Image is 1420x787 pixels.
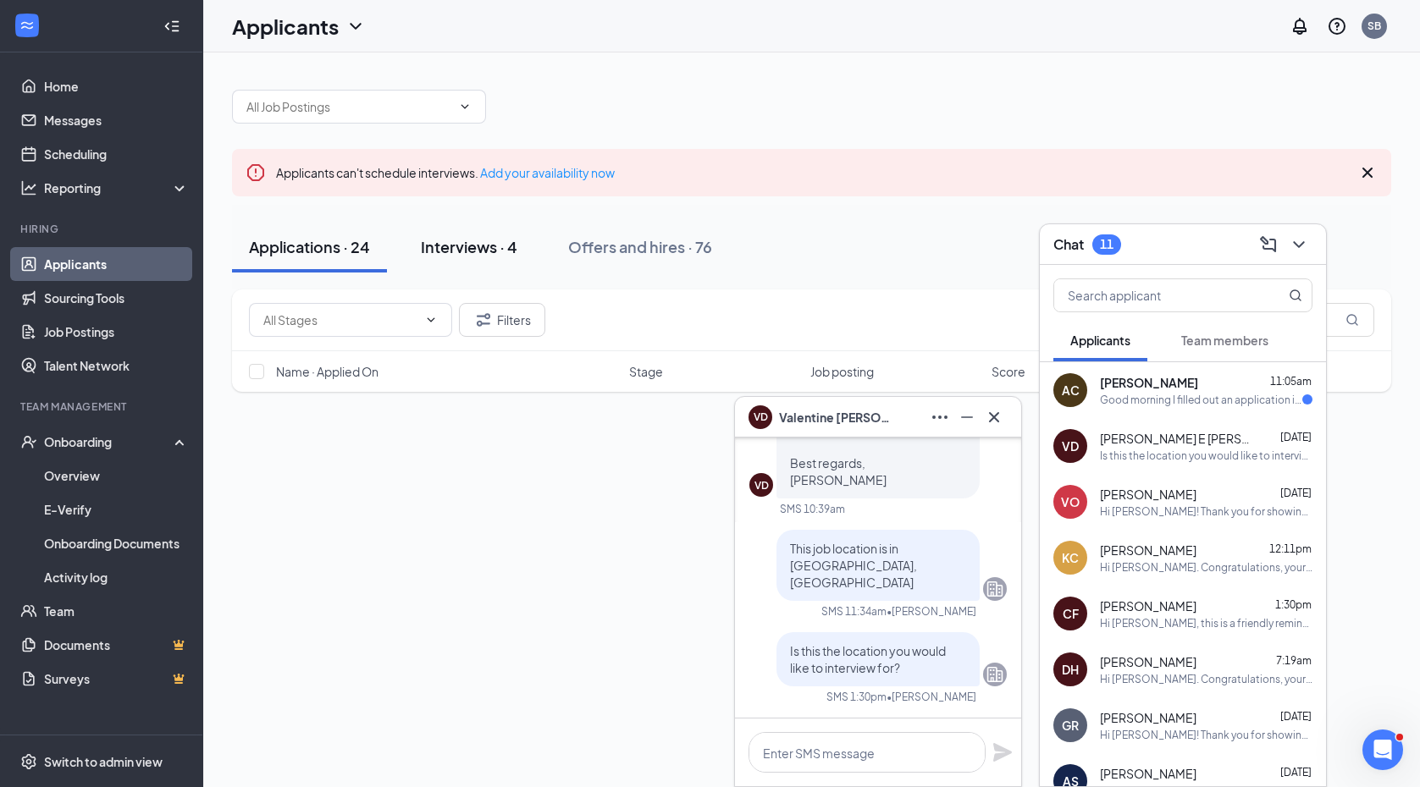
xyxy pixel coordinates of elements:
svg: Settings [20,753,37,770]
div: Hi [PERSON_NAME]! Thank you for showing interest in working at [DEMOGRAPHIC_DATA]-fil-A . We woul... [1100,728,1312,742]
svg: ChevronDown [424,313,438,327]
div: Hi [PERSON_NAME]. Congratulations, your onsite interview with [DEMOGRAPHIC_DATA]-fil-A for Dish W... [1100,672,1312,686]
a: DocumentsCrown [44,628,189,662]
span: [DATE] [1280,766,1312,779]
svg: Analysis [20,179,37,196]
div: Good morning I filled out an application in the early hours this morning. Was just wandering if i... [1100,393,1302,407]
div: Applications · 24 [249,236,370,257]
span: [PERSON_NAME] E [PERSON_NAME] [PERSON_NAME] [1100,430,1252,447]
div: Switch to admin view [44,753,163,770]
span: [PERSON_NAME] [1100,486,1196,503]
div: VO [1061,493,1080,510]
a: Add your availability now [480,165,615,180]
svg: Minimize [957,407,977,427]
span: [PERSON_NAME] [1100,597,1196,614]
a: Sourcing Tools [44,281,189,315]
a: Job Postings [44,315,189,349]
span: • [PERSON_NAME] [887,690,976,704]
span: • [PERSON_NAME] [887,604,976,619]
button: Minimize [953,404,981,431]
h1: Applicants [232,12,339,41]
svg: Collapse [163,18,180,35]
button: Cross [981,404,1008,431]
svg: Cross [1357,162,1378,183]
span: 12:11pm [1269,542,1312,555]
iframe: Intercom live chat [1362,729,1403,770]
svg: MagnifyingGlass [1345,313,1359,327]
div: VD [754,478,769,493]
svg: Cross [984,407,1004,427]
div: Reporting [44,179,190,196]
a: Activity log [44,560,189,594]
span: [PERSON_NAME] [1100,709,1196,726]
span: Team members [1181,333,1268,348]
span: Name · Applied On [276,363,378,380]
span: [PERSON_NAME] [1100,765,1196,782]
input: All Stages [263,311,417,329]
a: Onboarding Documents [44,526,189,560]
a: Scheduling [44,137,189,171]
button: ComposeMessage [1255,231,1282,258]
span: 11:05am [1270,375,1312,388]
svg: ChevronDown [458,100,472,113]
a: Home [44,69,189,103]
div: SMS 10:39am [780,502,845,516]
span: Is this the location you would like to interview for? [790,643,946,675]
div: VD [1062,438,1079,454]
span: Applicants can't schedule interviews. [276,165,615,180]
span: [DATE] [1280,710,1312,723]
div: Offers and hires · 76 [568,236,712,257]
div: Team Management [20,399,185,414]
a: E-Verify [44,493,189,526]
div: Onboarding [44,433,174,450]
span: 1:30pm [1275,598,1312,611]
span: Job posting [810,363,874,380]
svg: Company [985,664,1005,685]
span: Applicants [1070,333,1130,348]
a: Overview [44,459,189,493]
svg: QuestionInfo [1327,16,1347,36]
div: GR [1062,717,1079,734]
a: Talent Network [44,349,189,382]
span: [PERSON_NAME] [1100,653,1196,670]
div: Hi [PERSON_NAME]! Thank you for showing interest in working at [DEMOGRAPHIC_DATA]-fil-A . We woul... [1100,504,1312,519]
div: SMS 1:30pm [826,690,887,704]
div: SB [1368,19,1381,33]
svg: MagnifyingGlass [1289,289,1302,302]
a: Team [44,594,189,628]
div: DH [1062,661,1079,678]
h3: Chat [1053,235,1084,254]
span: Stage [629,363,663,380]
a: Messages [44,103,189,137]
span: [PERSON_NAME] [1100,374,1198,391]
div: CF [1063,605,1079,622]
span: [DATE] [1280,487,1312,499]
div: SMS 11:34am [821,604,887,619]
svg: UserCheck [20,433,37,450]
svg: WorkstreamLogo [19,17,36,34]
svg: Notifications [1290,16,1310,36]
button: Ellipses [926,404,953,431]
span: Score [992,363,1025,380]
svg: Filter [473,310,494,330]
span: [DATE] [1280,431,1312,443]
svg: ChevronDown [1289,234,1309,255]
svg: ChevronDown [345,16,366,36]
div: Hiring [20,222,185,236]
button: Filter Filters [459,303,545,337]
div: Hi [PERSON_NAME]. Congratulations, your onsite interview with [DEMOGRAPHIC_DATA]-fil-A for [DEMOG... [1100,560,1312,575]
span: 7:19am [1276,654,1312,667]
div: Is this the location you would like to interview for? [1100,449,1312,463]
svg: Company [985,579,1005,599]
span: [PERSON_NAME] [1100,542,1196,559]
div: KC [1062,549,1079,566]
svg: Error [246,162,266,183]
div: 11 [1100,237,1113,251]
svg: Ellipses [930,407,950,427]
svg: ComposeMessage [1258,234,1279,255]
a: SurveysCrown [44,662,189,696]
span: This job location is in [GEOGRAPHIC_DATA], [GEOGRAPHIC_DATA] [790,541,917,590]
input: All Job Postings [246,97,451,116]
span: Valentine [PERSON_NAME] E [PERSON_NAME] [PERSON_NAME] [779,408,898,427]
a: Applicants [44,247,189,281]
